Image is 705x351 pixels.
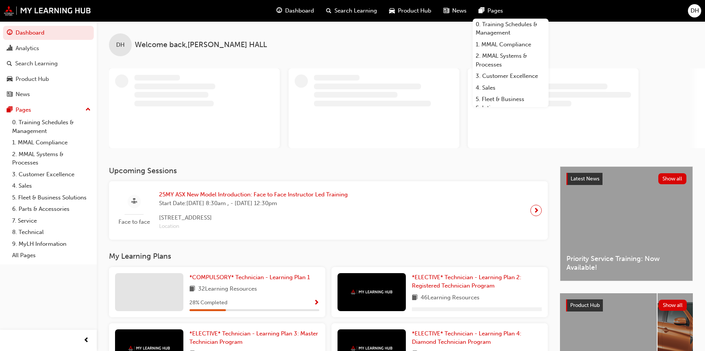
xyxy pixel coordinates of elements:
[7,30,13,36] span: guage-icon
[189,330,318,346] span: *ELECTIVE* Technician - Learning Plan 3: Master Technician Program
[3,57,94,71] a: Search Learning
[109,166,548,175] h3: Upcoming Sessions
[688,4,701,17] button: DH
[570,302,600,308] span: Product Hub
[3,103,94,117] button: Pages
[389,6,395,16] span: car-icon
[9,226,94,238] a: 8. Technical
[412,274,521,289] span: *ELECTIVE* Technician - Learning Plan 2: Registered Technician Program
[421,293,479,303] span: 46 Learning Resources
[9,238,94,250] a: 9. MyLH Information
[9,180,94,192] a: 4. Sales
[115,218,153,226] span: Face to face
[159,190,348,199] span: 25MY ASX New Model Introduction: Face to Face Instructor Led Training
[452,6,467,15] span: News
[16,44,39,53] div: Analytics
[351,289,393,294] img: mmal
[412,330,521,346] span: *ELECTIVE* Technician - Learning Plan 4: Diamond Technician Program
[659,300,687,311] button: Show all
[9,215,94,227] a: 7. Service
[270,3,320,19] a: guage-iconDashboard
[198,285,257,294] span: 32 Learning Resources
[16,106,31,114] div: Pages
[159,222,348,231] span: Location
[16,90,30,99] div: News
[84,336,89,345] span: prev-icon
[383,3,437,19] a: car-iconProduct Hub
[159,213,348,222] span: [STREET_ADDRESS]
[691,6,699,15] span: DH
[314,298,319,308] button: Show Progress
[412,293,418,303] span: book-icon
[135,41,267,49] span: Welcome back , [PERSON_NAME] HALL
[7,45,13,52] span: chart-icon
[159,199,348,208] span: Start Date: [DATE] 8:30am , - [DATE] 12:30pm
[7,60,12,67] span: search-icon
[412,329,542,346] a: *ELECTIVE* Technician - Learning Plan 4: Diamond Technician Program
[487,6,503,15] span: Pages
[189,285,195,294] span: book-icon
[9,137,94,149] a: 1. MMAL Compliance
[3,72,94,86] a: Product Hub
[128,346,170,351] img: mmal
[7,91,13,98] span: news-icon
[7,76,13,83] span: car-icon
[189,329,319,346] a: *ELECTIVE* Technician - Learning Plan 3: Master Technician Program
[131,197,137,206] span: sessionType_FACE_TO_FACE-icon
[285,6,314,15] span: Dashboard
[3,41,94,55] a: Analytics
[189,273,313,282] a: *COMPULSORY* Technician - Learning Plan 1
[9,169,94,180] a: 3. Customer Excellence
[115,187,542,234] a: Face to face25MY ASX New Model Introduction: Face to Face Instructor Led TrainingStart Date:[DATE...
[351,346,393,351] img: mmal
[412,273,542,290] a: *ELECTIVE* Technician - Learning Plan 2: Registered Technician Program
[479,6,484,16] span: pages-icon
[560,166,693,281] a: Latest NewsShow allPriority Service Training: Now Available!
[9,149,94,169] a: 2. MMAL Systems & Processes
[437,3,473,19] a: news-iconNews
[3,26,94,40] a: Dashboard
[9,203,94,215] a: 6. Parts & Accessories
[314,300,319,307] span: Show Progress
[334,6,377,15] span: Search Learning
[571,175,599,182] span: Latest News
[116,41,125,49] span: DH
[473,39,549,51] a: 1. MMAL Compliance
[533,205,539,216] span: next-icon
[15,59,58,68] div: Search Learning
[566,299,687,311] a: Product HubShow all
[3,24,94,103] button: DashboardAnalyticsSearch LearningProduct HubNews
[3,87,94,101] a: News
[7,107,13,114] span: pages-icon
[320,3,383,19] a: search-iconSearch Learning
[473,3,509,19] a: pages-iconPages
[9,117,94,137] a: 0. Training Schedules & Management
[566,173,686,185] a: Latest NewsShow all
[189,299,227,307] span: 28 % Completed
[109,252,548,261] h3: My Learning Plans
[658,173,687,184] button: Show all
[473,19,549,39] a: 0. Training Schedules & Management
[473,70,549,82] a: 3. Customer Excellence
[473,93,549,114] a: 5. Fleet & Business Solutions
[85,105,91,115] span: up-icon
[473,82,549,94] a: 4. Sales
[326,6,331,16] span: search-icon
[189,274,310,281] span: *COMPULSORY* Technician - Learning Plan 1
[443,6,449,16] span: news-icon
[9,250,94,261] a: All Pages
[566,255,686,272] span: Priority Service Training: Now Available!
[398,6,431,15] span: Product Hub
[16,75,49,84] div: Product Hub
[4,6,91,16] img: mmal
[9,192,94,204] a: 5. Fleet & Business Solutions
[276,6,282,16] span: guage-icon
[473,50,549,70] a: 2. MMAL Systems & Processes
